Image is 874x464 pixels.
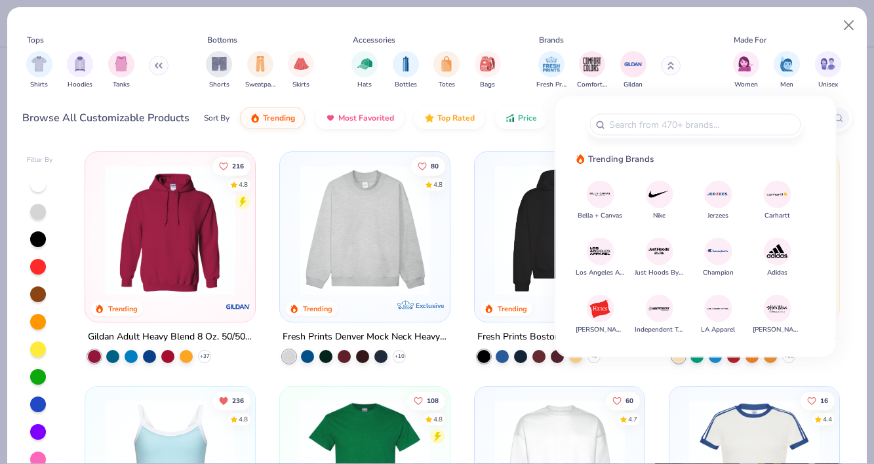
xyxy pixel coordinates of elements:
button: filter button [288,51,314,90]
span: LA Apparel [701,325,735,335]
img: Bags Image [480,56,494,71]
span: Nike [653,210,665,220]
button: ChampionChampion [703,237,734,277]
button: Los Angeles ApparelLos Angeles Apparel [576,237,625,277]
div: Tops [27,34,44,46]
div: Bottoms [207,34,237,46]
button: Like [801,391,835,410]
button: Like [407,391,445,410]
div: filter for Skirts [288,51,314,90]
span: 16 [820,397,828,404]
img: trending.gif [250,113,260,123]
button: filter button [620,51,646,90]
button: filter button [351,51,378,90]
img: Men Image [780,56,794,71]
span: Hats [357,80,372,90]
span: Hoodies [68,80,92,90]
button: Hanes[PERSON_NAME] [576,295,625,335]
span: + 9 [591,353,597,360]
span: Shirts [30,80,48,90]
div: filter for Women [733,51,759,90]
img: Comfort Colors Image [582,54,602,74]
span: [PERSON_NAME] [753,325,802,335]
img: Independent Trading Co. [648,297,671,320]
span: Jerzees [707,210,728,220]
span: Trending Brands [588,153,654,166]
div: filter for Bags [475,51,501,90]
span: [PERSON_NAME] [576,325,625,335]
button: Like [411,157,445,175]
img: Hats Image [357,56,372,71]
span: Sweatpants [245,80,275,90]
img: Carhartt [766,183,789,206]
input: Search from 470+ brands... [608,117,795,132]
button: NikeNike [645,180,673,220]
div: 4.8 [433,414,443,424]
div: 4.8 [239,414,248,424]
div: Filter By [27,155,53,165]
img: LA Apparel [707,297,730,320]
span: Women [734,80,758,90]
div: filter for Gildan [620,51,646,90]
img: Skirts Image [294,56,309,71]
div: Made For [734,34,766,46]
button: filter button [475,51,501,90]
span: 216 [232,163,244,169]
span: Exclusive [416,301,444,310]
span: + 60 [784,353,794,360]
button: filter button [815,51,841,90]
div: 4.4 [823,414,832,424]
div: 4.8 [239,180,248,189]
div: 4.8 [433,180,443,189]
div: Browse All Customizable Products [22,110,189,126]
span: Los Angeles Apparel [576,267,625,277]
div: filter for Totes [433,51,460,90]
img: Jerzees [707,183,730,206]
button: Trending [240,107,305,129]
button: Price [495,107,547,129]
span: + 10 [395,353,405,360]
div: filter for Men [774,51,800,90]
span: Fresh Prints [536,80,566,90]
img: Unisex Image [820,56,835,71]
span: Trending [263,113,295,123]
div: filter for Fresh Prints [536,51,566,90]
button: filter button [26,51,52,90]
img: Champion [707,240,730,263]
span: Shorts [209,80,229,90]
button: Unlike [212,391,250,410]
button: Most Favorited [315,107,404,129]
span: Unisex [818,80,838,90]
img: Gildan logo [225,294,251,320]
span: 236 [232,397,244,404]
span: Price [518,113,537,123]
button: Independent Trading Co.Independent Trading Co. [635,295,684,335]
img: most_fav.gif [325,113,336,123]
img: Gildan Image [624,54,643,74]
img: Los Angeles Apparel [589,240,612,263]
div: filter for Bottles [393,51,419,90]
img: Shorts Image [212,56,227,71]
span: Champion [703,267,734,277]
span: 108 [427,397,439,404]
span: 60 [626,397,633,404]
div: Accessories [353,34,395,46]
img: Bella + Canvas [589,183,612,206]
span: + 37 [200,353,210,360]
button: filter button [108,51,134,90]
span: Totes [439,80,455,90]
span: Skirts [292,80,309,90]
img: Nike [648,183,671,206]
span: Comfort Colors [577,80,607,90]
span: Bags [480,80,495,90]
img: Adidas [766,240,789,263]
button: LA ApparelLA Apparel [701,295,735,335]
button: filter button [433,51,460,90]
button: Just Hoods By AWDisJust Hoods By AWDis [635,237,684,277]
img: f5d85501-0dbb-4ee4-b115-c08fa3845d83 [293,165,437,296]
img: Women Image [738,56,753,71]
span: 80 [431,163,439,169]
img: Hoodies Image [73,56,87,71]
button: Like [606,391,640,410]
img: Sweatpants Image [253,56,268,71]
